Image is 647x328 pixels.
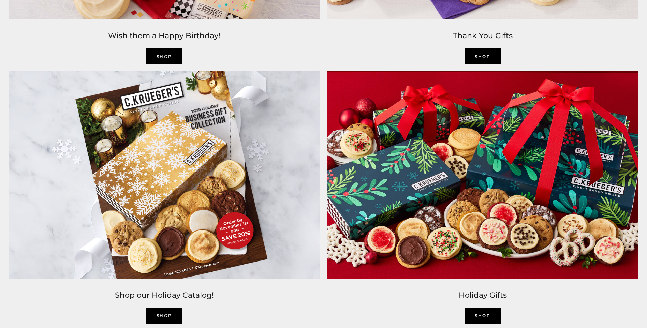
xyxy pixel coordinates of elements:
a: shop [465,48,501,64]
h2: Wish them a Happy Birthday! [9,30,320,42]
a: SHOP [146,308,182,324]
iframe: Sign Up via Text for Offers [5,302,71,323]
a: SHOP [465,308,501,324]
a: SHOP [146,48,182,64]
h2: Shop our Holiday Catalog! [9,289,320,301]
h2: Holiday Gifts [327,289,639,301]
img: C.Krueger’s image [5,68,324,282]
h2: Thank You Gifts [327,30,639,42]
img: C.Krueger’s image [324,68,642,282]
